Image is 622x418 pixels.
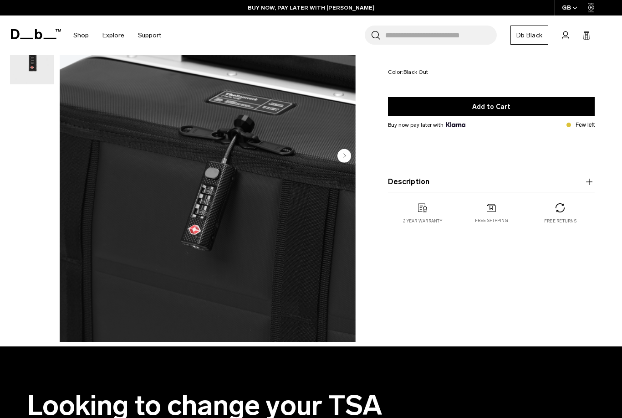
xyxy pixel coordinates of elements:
a: BUY NOW, PAY LATER WITH [PERSON_NAME] [248,4,375,12]
a: Db Black [510,26,548,45]
p: Free returns [544,218,576,224]
legend: Color: [388,69,428,75]
button: tsaaa.png [10,29,55,85]
img: {"height" => 20, "alt" => "Klarna"} [446,122,465,127]
a: Support [138,19,161,52]
a: Shop [73,19,89,52]
span: Black Out [403,69,428,75]
p: Few left [576,121,595,129]
p: 2 year warranty [403,218,442,224]
button: Next slide [337,149,351,165]
button: Add to Cart [388,97,595,116]
button: Description [388,176,595,187]
p: Free shipping [475,217,508,224]
nav: Main Navigation [66,15,168,55]
img: tsaaa.png [10,30,54,84]
span: Buy now pay later with [388,121,465,129]
a: Explore [102,19,124,52]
